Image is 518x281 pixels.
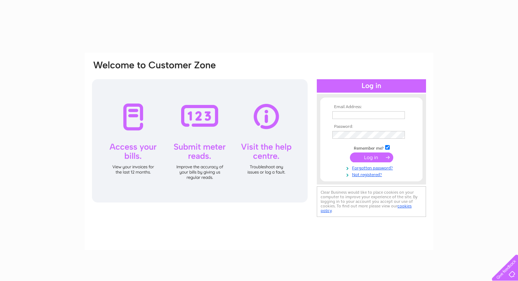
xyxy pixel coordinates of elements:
th: Email Address: [331,105,412,110]
a: cookies policy [321,204,412,213]
input: Submit [350,152,393,162]
th: Password: [331,124,412,129]
td: Remember me? [331,144,412,151]
a: Forgotten password? [332,164,412,171]
div: Clear Business would like to place cookies on your computer to improve your experience of the sit... [317,186,426,217]
a: Not registered? [332,171,412,177]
